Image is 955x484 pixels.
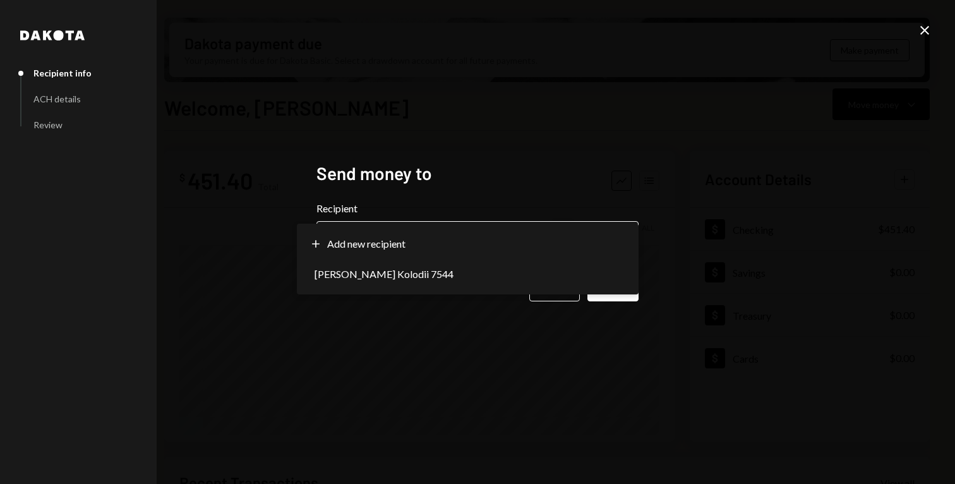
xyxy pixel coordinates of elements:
[33,119,63,130] div: Review
[327,236,405,251] span: Add new recipient
[316,221,639,257] button: Recipient
[316,201,639,216] label: Recipient
[316,161,639,186] h2: Send money to
[33,68,92,78] div: Recipient info
[315,267,453,282] span: [PERSON_NAME] Kolodii 7544
[33,94,81,104] div: ACH details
